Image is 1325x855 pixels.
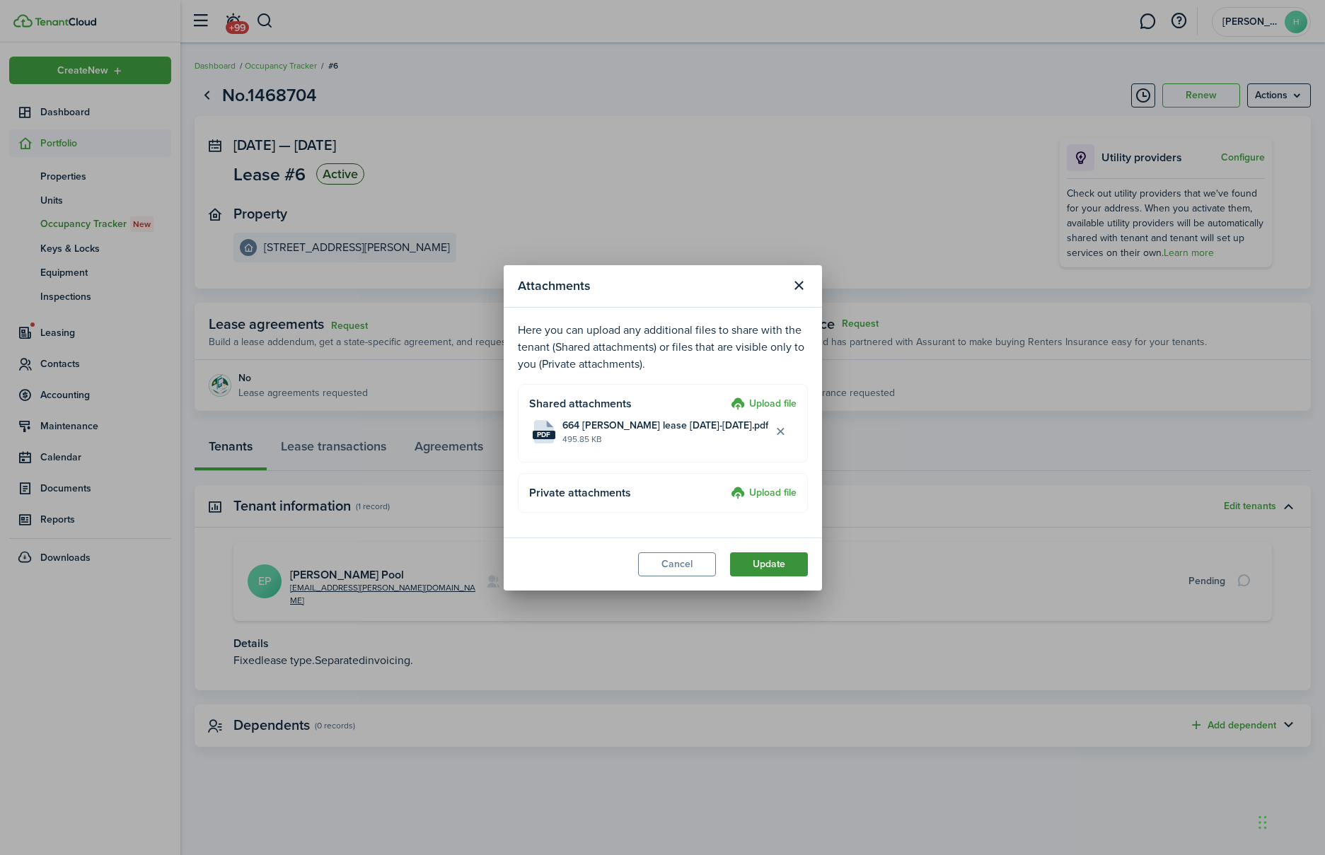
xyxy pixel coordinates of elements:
h4: Private attachments [529,484,726,501]
div: Drag [1259,801,1267,844]
file-size: 495.85 KB [562,433,769,446]
span: 664 [PERSON_NAME] lease [DATE]-[DATE].pdf [562,418,768,433]
button: Close modal [787,274,811,298]
button: Delete file [769,419,793,443]
p: Here you can upload any additional files to share with the tenant (Shared attachments) or files t... [518,322,808,373]
modal-title: Attachments [518,272,784,300]
h4: Shared attachments [529,395,726,412]
file-icon: File [533,420,555,443]
button: Cancel [638,552,716,576]
iframe: Chat Widget [1254,787,1325,855]
file-extension: pdf [533,431,555,439]
button: Update [730,552,808,576]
